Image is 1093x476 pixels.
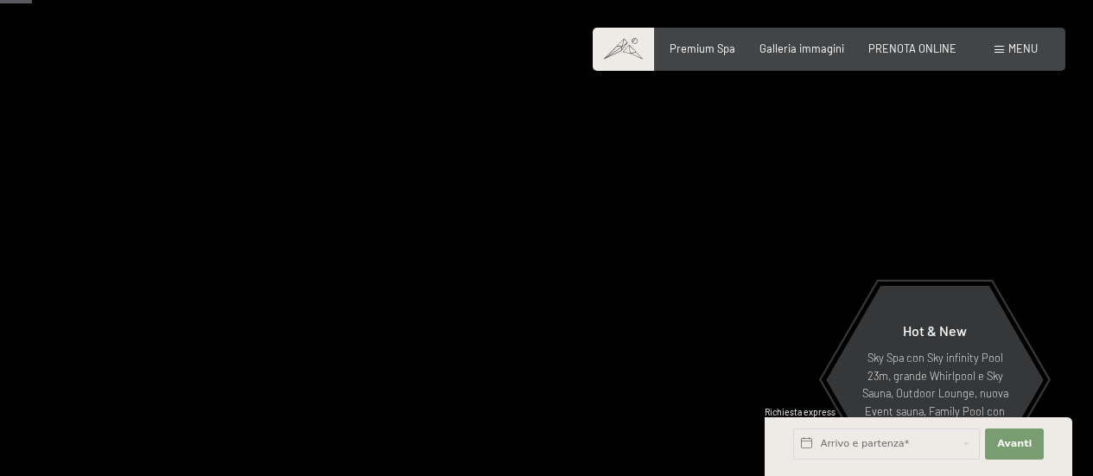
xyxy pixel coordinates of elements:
a: Premium Spa [670,41,735,55]
a: Galleria immagini [759,41,844,55]
span: Richiesta express [765,407,836,417]
span: Menu [1008,41,1038,55]
a: Hot & New Sky Spa con Sky infinity Pool 23m, grande Whirlpool e Sky Sauna, Outdoor Lounge, nuova ... [825,285,1045,475]
button: Avanti [985,428,1044,460]
a: PRENOTA ONLINE [868,41,956,55]
p: Sky Spa con Sky infinity Pool 23m, grande Whirlpool e Sky Sauna, Outdoor Lounge, nuova Event saun... [860,349,1010,437]
span: Hot & New [903,322,967,339]
span: Avanti [997,437,1032,451]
